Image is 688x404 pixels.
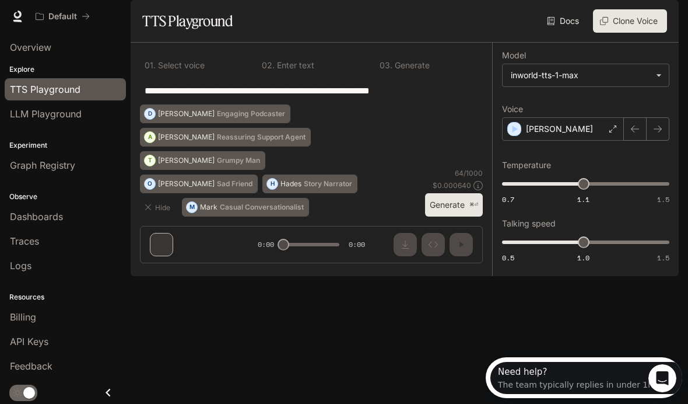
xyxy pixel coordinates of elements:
[30,5,95,28] button: All workspaces
[280,180,301,187] p: Hades
[503,64,669,86] div: inworld-tts-1-max
[145,175,155,193] div: O
[158,110,215,117] p: [PERSON_NAME]
[145,61,156,69] p: 0 1 .
[12,10,167,19] div: Need help?
[486,357,682,398] iframe: Intercom live chat discovery launcher
[593,9,667,33] button: Clone Voice
[469,201,478,208] p: ⌘⏎
[140,105,290,123] button: D[PERSON_NAME]Engaging Podcaster
[657,194,669,204] span: 1.5
[526,123,593,135] p: [PERSON_NAME]
[577,253,589,263] span: 1.0
[182,198,309,217] button: MMarkCasual Conversationalist
[502,194,514,204] span: 0.7
[5,5,202,37] div: Open Intercom Messenger
[657,253,669,263] span: 1.5
[217,134,306,141] p: Reassuring Support Agent
[545,9,584,33] a: Docs
[145,128,155,147] div: A
[187,198,197,217] div: M
[140,175,258,193] button: O[PERSON_NAME]Sad Friend
[140,198,177,217] button: Hide
[156,61,205,69] p: Select voice
[577,194,589,204] span: 1.1
[158,180,215,187] p: [PERSON_NAME]
[648,364,676,392] iframe: Intercom live chat
[392,61,430,69] p: Generate
[12,19,167,32] div: The team typically replies in under 1h
[145,151,155,170] div: T
[425,193,483,217] button: Generate⌘⏎
[502,220,556,228] p: Talking speed
[262,61,275,69] p: 0 2 .
[158,157,215,164] p: [PERSON_NAME]
[48,12,77,22] p: Default
[275,61,314,69] p: Enter text
[140,128,311,147] button: A[PERSON_NAME]Reassuring Support Agent
[502,105,523,113] p: Voice
[502,161,551,169] p: Temperature
[140,151,265,170] button: T[PERSON_NAME]Grumpy Man
[304,180,352,187] p: Story Narrator
[158,134,215,141] p: [PERSON_NAME]
[217,110,285,117] p: Engaging Podcaster
[511,69,650,81] div: inworld-tts-1-max
[220,204,304,211] p: Casual Conversationalist
[145,105,155,123] div: D
[217,157,260,164] p: Grumpy Man
[502,253,514,263] span: 0.5
[267,175,278,193] div: H
[502,51,526,60] p: Model
[217,180,252,187] p: Sad Friend
[380,61,392,69] p: 0 3 .
[200,204,217,211] p: Mark
[262,175,357,193] button: HHadesStory Narrator
[142,9,233,33] h1: TTS Playground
